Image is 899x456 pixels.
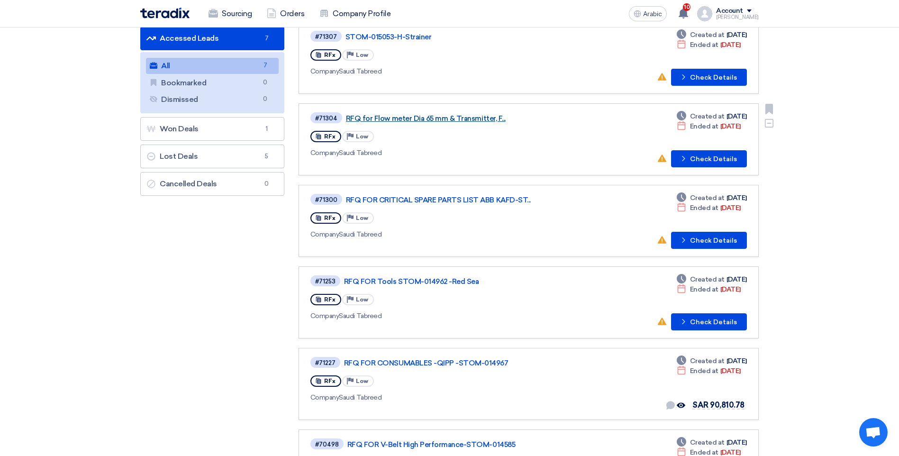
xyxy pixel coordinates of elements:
[356,52,368,58] span: Low
[690,111,725,121] span: Created at
[671,232,747,249] button: Check Details
[140,145,284,168] a: Lost Deals5
[346,114,583,123] a: RFQ for Flow meter Dia 65 mm & Transmitter, F...
[690,121,718,131] span: Ended at
[315,115,337,121] div: #71304
[324,378,336,384] span: RFx
[140,27,284,50] a: Accessed Leads7
[310,393,339,401] span: Company
[310,149,339,157] span: Company
[150,78,206,87] font: Bookmarked
[280,8,304,19] font: Orders
[690,366,718,376] span: Ended at
[690,193,725,203] span: Created at
[356,296,368,303] span: Low
[260,61,271,71] span: 7
[146,34,218,43] font: Accessed Leads
[690,284,718,294] span: Ended at
[726,30,747,40] font: [DATE]
[690,40,718,50] span: Ended at
[720,284,741,294] font: [DATE]
[259,3,312,24] a: Orders
[146,179,217,188] font: Cancelled Deals
[310,149,381,157] font: Saudi Tabreed
[324,215,336,221] span: RFx
[720,40,741,50] font: [DATE]
[150,61,170,70] font: All
[315,34,337,40] div: #71307
[260,78,271,88] span: 0
[643,11,662,18] span: Arabic
[690,30,725,40] span: Created at
[310,312,381,320] font: Saudi Tabreed
[146,124,199,133] font: Won Deals
[261,179,272,189] span: 0
[690,237,737,244] font: Check Details
[261,34,272,43] span: 7
[315,197,337,203] div: #71300
[146,152,198,161] font: Lost Deals
[716,15,759,20] div: [PERSON_NAME]
[345,33,582,41] a: STOM-015053-H-Strainer
[315,278,336,284] div: #71253
[859,418,888,447] div: Open chat
[201,3,259,24] a: Sourcing
[671,69,747,86] button: Check Details
[260,94,271,104] span: 0
[222,8,252,19] font: Sourcing
[315,441,339,447] div: #70498
[629,6,667,21] button: Arabic
[671,313,747,330] button: Check Details
[671,150,747,167] button: Check Details
[690,156,737,163] font: Check Details
[310,393,381,401] font: Saudi Tabreed
[356,215,368,221] span: Low
[683,3,690,11] span: 10
[690,438,725,447] span: Created at
[310,67,339,75] span: Company
[310,312,339,320] span: Company
[726,438,747,447] font: [DATE]
[344,359,581,367] a: RFQ FOR CONSUMABLES -QIPP -STOM-014967
[720,121,741,131] font: [DATE]
[356,133,368,140] span: Low
[324,133,336,140] span: RFx
[692,401,745,410] span: SAR 90,810.78
[150,95,198,104] font: Dismissed
[697,6,712,21] img: profile_test.png
[315,360,336,366] div: #71227
[726,193,747,203] font: [DATE]
[261,152,272,161] span: 5
[716,7,743,15] div: Account
[690,74,737,81] font: Check Details
[690,319,737,326] font: Check Details
[310,230,381,238] font: Saudi Tabreed
[324,296,336,303] span: RFx
[726,111,747,121] font: [DATE]
[140,8,190,18] img: Teradix logo
[347,440,584,449] a: RFQ FOR V-Belt High Performance-STOM-014585
[720,203,741,213] font: [DATE]
[261,124,272,134] span: 1
[140,172,284,196] a: Cancelled Deals0
[310,67,381,75] font: Saudi Tabreed
[324,52,336,58] span: RFx
[690,203,718,213] span: Ended at
[140,117,284,141] a: Won Deals1
[720,366,741,376] font: [DATE]
[690,274,725,284] span: Created at
[726,274,747,284] font: [DATE]
[726,356,747,366] font: [DATE]
[346,196,583,204] a: RFQ FOR CRITICAL SPARE PARTS LIST ABB KAFD-ST...
[344,277,581,286] a: RFQ FOR Tools STOM-014962 -Red Sea
[310,230,339,238] span: Company
[690,356,725,366] span: Created at
[356,378,368,384] span: Low
[333,8,390,19] font: Company Profile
